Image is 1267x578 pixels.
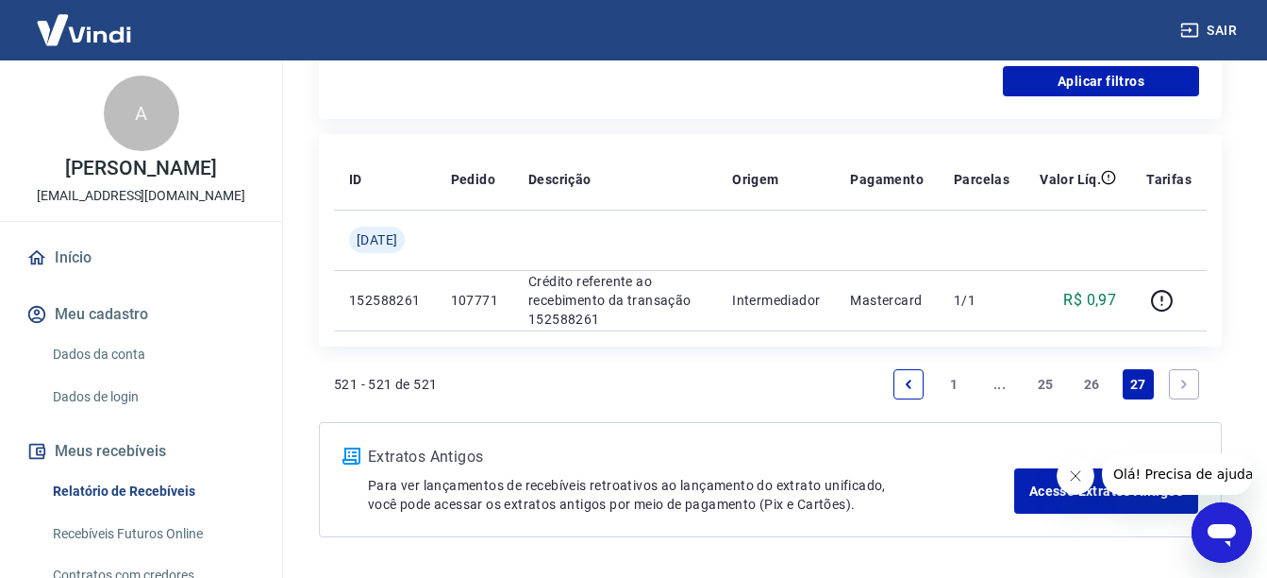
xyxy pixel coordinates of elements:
p: Crédito referente ao recebimento da transação 152588261 [528,272,702,329]
p: Parcelas [954,170,1009,189]
a: Início [23,237,259,279]
a: Page 1 [939,369,969,399]
p: Pagamento [850,170,924,189]
ul: Pagination [886,362,1207,407]
p: [PERSON_NAME] [65,159,216,178]
button: Aplicar filtros [1003,66,1199,96]
p: ID [349,170,362,189]
p: Origem [732,170,778,189]
a: Relatório de Recebíveis [45,472,259,511]
button: Meus recebíveis [23,431,259,472]
a: Acesse Extratos Antigos [1014,468,1198,514]
p: 107771 [451,291,498,310]
a: Page 26 [1076,369,1108,399]
a: Jump backward [985,369,1015,399]
span: Olá! Precisa de ajuda? [11,13,158,28]
span: [DATE] [357,230,397,249]
p: 521 - 521 de 521 [334,375,437,394]
p: Mastercard [850,291,924,310]
a: Recebíveis Futuros Online [45,515,259,553]
div: A [104,76,179,151]
iframe: Fechar mensagem [1057,457,1094,495]
p: [EMAIL_ADDRESS][DOMAIN_NAME] [37,186,245,206]
a: Next page [1169,369,1199,399]
p: Pedido [451,170,495,189]
a: Page 25 [1030,369,1061,399]
button: Sair [1176,13,1244,48]
p: Intermediador [732,291,820,310]
a: Previous page [893,369,924,399]
iframe: Botão para abrir a janela de mensagens [1192,502,1252,563]
p: R$ 0,97 [1063,289,1116,312]
p: Extratos Antigos [368,446,1014,468]
p: 152588261 [349,291,421,310]
a: Dados da conta [45,335,259,374]
p: Tarifas [1146,170,1192,189]
p: Valor Líq. [1040,170,1101,189]
iframe: Mensagem da empresa [1102,453,1252,495]
p: Descrição [528,170,592,189]
img: ícone [342,448,360,465]
a: Dados de login [45,378,259,416]
p: Para ver lançamentos de recebíveis retroativos ao lançamento do extrato unificado, você pode aces... [368,476,1014,514]
button: Meu cadastro [23,294,259,335]
a: Page 27 is your current page [1123,369,1154,399]
img: Vindi [23,1,145,59]
p: 1/1 [954,291,1009,310]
